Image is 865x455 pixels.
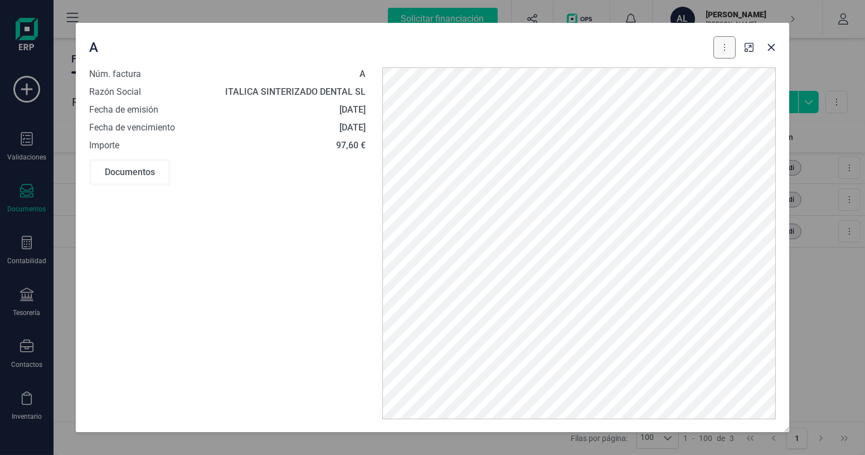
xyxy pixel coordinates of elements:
[91,161,168,183] div: Documentos
[225,86,366,97] strong: ITALICA SINTERIZADO DENTAL SL
[89,103,158,117] span: Fecha de emisión
[89,85,141,99] span: Razón Social
[89,38,98,56] span: A
[359,69,366,79] strong: A
[339,122,366,133] strong: [DATE]
[339,104,366,115] strong: [DATE]
[89,139,119,152] span: Importe
[89,121,175,134] span: Fecha de vencimiento
[89,67,141,81] span: Núm. factura
[336,140,366,151] strong: 97,60 €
